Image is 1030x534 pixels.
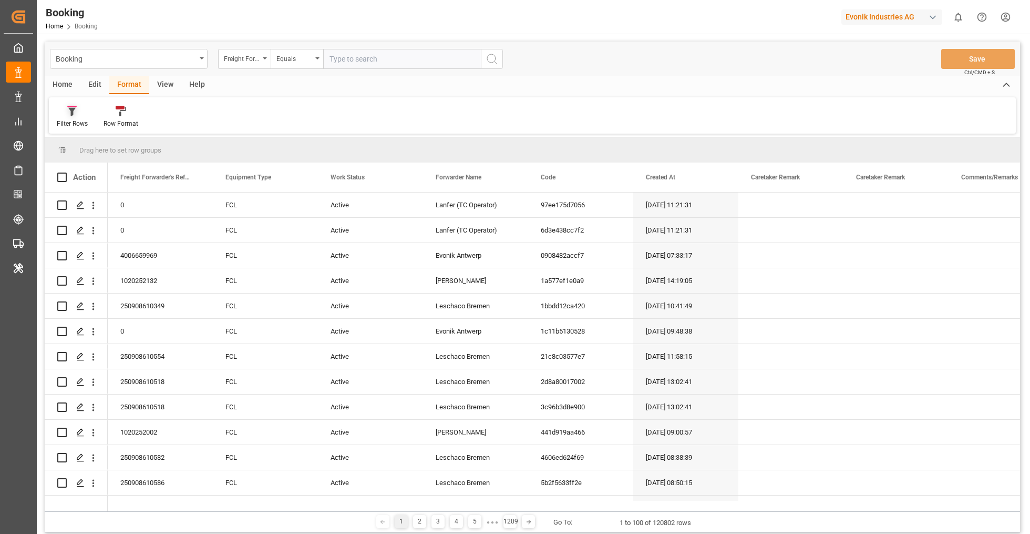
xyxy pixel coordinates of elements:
[318,268,423,293] div: Active
[633,243,738,268] div: [DATE] 07:33:17
[481,49,503,69] button: search button
[528,445,633,470] div: 4606ed624f69
[633,369,738,394] div: [DATE] 13:02:41
[271,49,323,69] button: open menu
[323,49,481,69] input: Type to search
[856,174,905,181] span: Caretaker Remark
[104,119,138,128] div: Row Format
[528,344,633,369] div: 21c8c03577e7
[423,268,528,293] div: [PERSON_NAME]
[108,218,213,243] div: 0
[213,319,318,344] div: FCL
[213,369,318,394] div: FCL
[213,420,318,445] div: FCL
[633,319,738,344] div: [DATE] 09:48:38
[633,193,738,217] div: [DATE] 11:21:31
[318,420,423,445] div: Active
[213,470,318,495] div: FCL
[941,49,1015,69] button: Save
[213,193,318,217] div: FCL
[50,49,208,69] button: open menu
[436,174,481,181] span: Forwarder Name
[553,517,572,528] div: Go To:
[318,470,423,495] div: Active
[45,218,108,243] div: Press SPACE to select this row.
[961,174,1018,181] span: Comments/Remarks
[528,218,633,243] div: 6d3e438cc7f2
[45,369,108,395] div: Press SPACE to select this row.
[108,294,213,318] div: 250908610349
[213,395,318,419] div: FCL
[487,518,498,526] div: ● ● ●
[423,369,528,394] div: Leschaco Bremen
[423,395,528,419] div: Leschaco Bremen
[79,146,161,154] span: Drag here to set row groups
[109,76,149,94] div: Format
[528,420,633,445] div: 441d919aa466
[633,470,738,495] div: [DATE] 08:50:15
[46,23,63,30] a: Home
[841,7,946,27] button: Evonik Industries AG
[120,174,191,181] span: Freight Forwarder's Reference No.
[108,268,213,293] div: 1020252132
[318,319,423,344] div: Active
[108,445,213,470] div: 250908610582
[224,52,260,64] div: Freight Forwarder's Reference No.
[45,496,108,521] div: Press SPACE to select this row.
[423,193,528,217] div: Lanfer (TC Operator)
[331,174,365,181] span: Work Status
[318,344,423,369] div: Active
[213,294,318,318] div: FCL
[46,5,98,21] div: Booking
[318,193,423,217] div: Active
[213,445,318,470] div: FCL
[633,420,738,445] div: [DATE] 09:00:57
[468,515,481,528] div: 5
[108,319,213,344] div: 0
[108,395,213,419] div: 250908610518
[633,344,738,369] div: [DATE] 11:58:15
[45,344,108,369] div: Press SPACE to select this row.
[213,218,318,243] div: FCL
[218,49,271,69] button: open menu
[395,515,408,528] div: 1
[213,268,318,293] div: FCL
[318,496,423,520] div: Active
[423,470,528,495] div: Leschaco Bremen
[318,294,423,318] div: Active
[318,218,423,243] div: Active
[276,52,312,64] div: Equals
[423,344,528,369] div: Leschaco Bremen
[213,344,318,369] div: FCL
[318,445,423,470] div: Active
[620,518,691,528] div: 1 to 100 of 120802 rows
[181,76,213,94] div: Help
[108,496,213,520] div: 251008610631
[970,5,994,29] button: Help Center
[108,369,213,394] div: 250908610518
[108,470,213,495] div: 250908610586
[45,76,80,94] div: Home
[528,470,633,495] div: 5b2f5633ff2e
[431,515,445,528] div: 3
[528,268,633,293] div: 1a577ef1e0a9
[45,193,108,218] div: Press SPACE to select this row.
[528,496,633,520] div: 5def7c3d197f
[423,445,528,470] div: Leschaco Bremen
[423,496,528,520] div: Leschaco Bremen
[946,5,970,29] button: show 0 new notifications
[528,369,633,394] div: 2d8a80017002
[528,193,633,217] div: 97ee175d7056
[213,496,318,520] div: FCL
[503,515,517,528] div: 1209
[80,76,109,94] div: Edit
[541,174,555,181] span: Code
[633,218,738,243] div: [DATE] 11:21:31
[318,243,423,268] div: Active
[751,174,800,181] span: Caretaker Remark
[423,243,528,268] div: Evonik Antwerp
[108,193,213,217] div: 0
[423,294,528,318] div: Leschaco Bremen
[528,294,633,318] div: 1bbdd12ca420
[841,9,942,25] div: Evonik Industries AG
